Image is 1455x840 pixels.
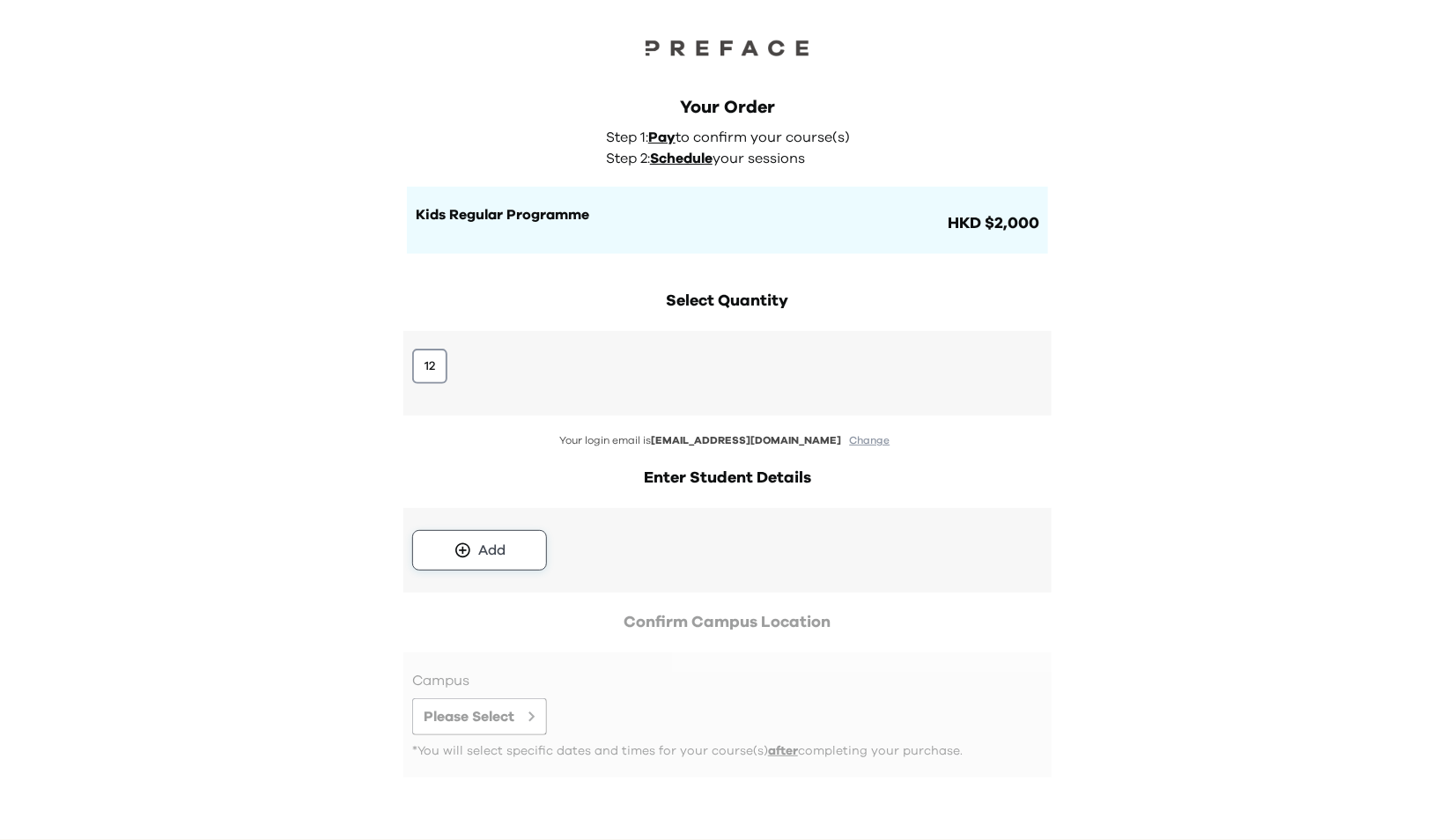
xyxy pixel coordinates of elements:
[944,211,1039,236] span: HKD $2,000
[412,349,447,384] button: 12
[652,435,842,446] span: [EMAIL_ADDRESS][DOMAIN_NAME]
[639,35,816,60] img: Preface Logo
[606,127,860,148] p: Step 1: to confirm your course(s)
[650,151,713,166] span: Schedule
[648,130,676,144] span: Pay
[403,433,1052,448] p: Your login email is
[845,433,896,448] button: Change
[416,204,944,225] h1: Kids Regular Programme
[479,540,506,561] div: Add
[412,530,547,571] button: Add
[403,610,1052,635] h2: Confirm Campus Location
[407,95,1048,120] div: Your Order
[606,148,860,169] p: Step 2: your sessions
[403,466,1052,490] h2: Enter Student Details
[403,289,1052,313] h2: Select Quantity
